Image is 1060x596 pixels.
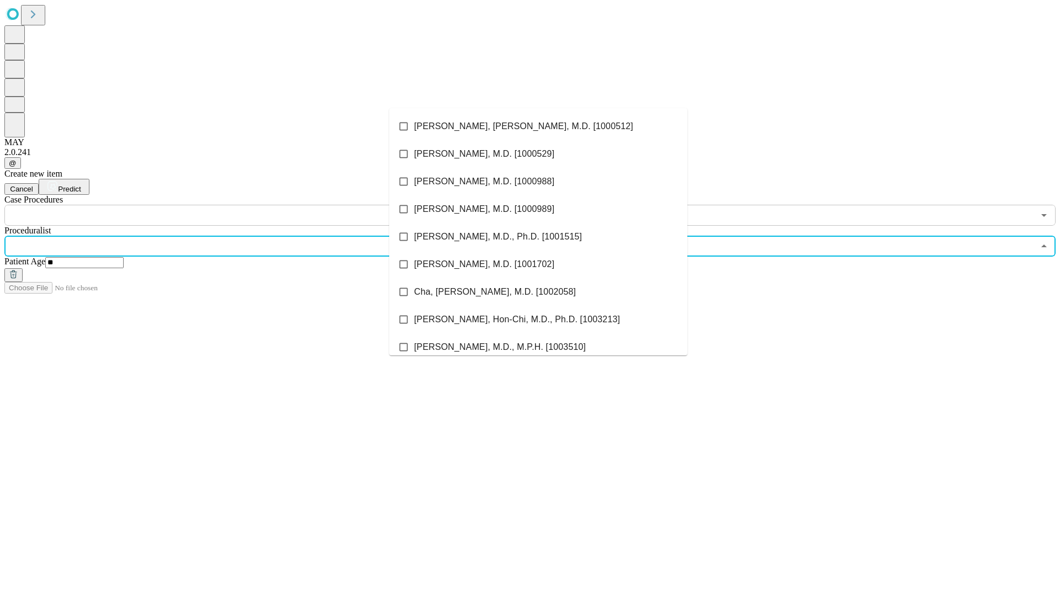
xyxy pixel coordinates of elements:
[4,257,45,266] span: Patient Age
[4,195,63,204] span: Scheduled Procedure
[58,185,81,193] span: Predict
[414,147,554,161] span: [PERSON_NAME], M.D. [1000529]
[1036,238,1052,254] button: Close
[414,120,633,133] span: [PERSON_NAME], [PERSON_NAME], M.D. [1000512]
[4,226,51,235] span: Proceduralist
[414,285,576,299] span: Cha, [PERSON_NAME], M.D. [1002058]
[414,230,582,243] span: [PERSON_NAME], M.D., Ph.D. [1001515]
[414,203,554,216] span: [PERSON_NAME], M.D. [1000989]
[4,183,39,195] button: Cancel
[414,258,554,271] span: [PERSON_NAME], M.D. [1001702]
[10,185,33,193] span: Cancel
[4,147,1056,157] div: 2.0.241
[414,340,586,354] span: [PERSON_NAME], M.D., M.P.H. [1003510]
[4,169,62,178] span: Create new item
[4,137,1056,147] div: MAY
[1036,207,1052,223] button: Open
[4,157,21,169] button: @
[414,313,620,326] span: [PERSON_NAME], Hon-Chi, M.D., Ph.D. [1003213]
[9,159,17,167] span: @
[414,175,554,188] span: [PERSON_NAME], M.D. [1000988]
[39,179,89,195] button: Predict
